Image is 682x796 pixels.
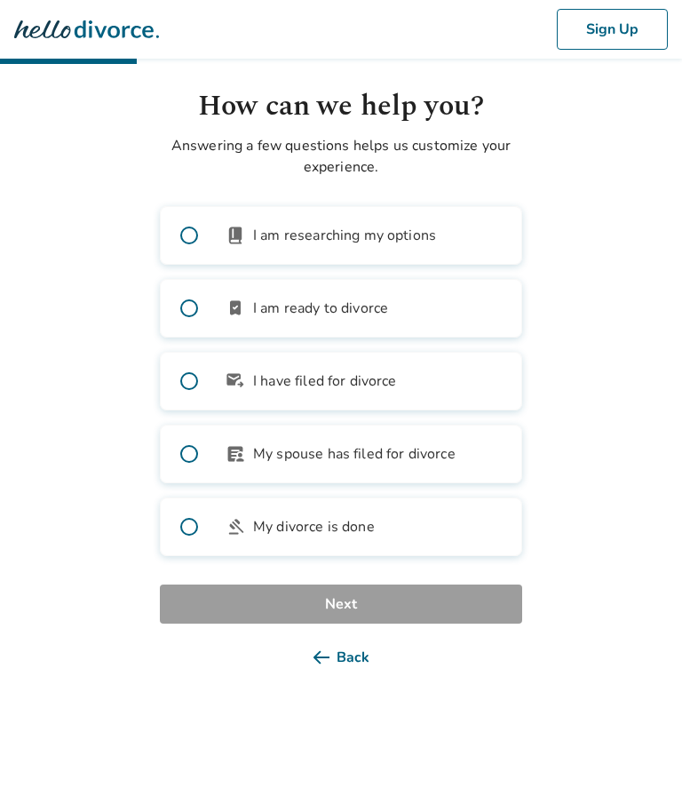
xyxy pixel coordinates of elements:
button: Next [160,585,522,624]
span: I have filed for divorce [253,370,397,392]
span: I am researching my options [253,225,436,246]
span: article_person [225,443,246,465]
span: outgoing_mail [225,370,246,392]
h1: How can we help you? [160,85,522,128]
span: I am ready to divorce [253,298,388,319]
p: Answering a few questions helps us customize your experience. [160,135,522,178]
button: Sign Up [557,9,668,50]
span: gavel [225,516,246,537]
button: Back [160,638,522,677]
iframe: Chat Widget [593,711,682,796]
span: bookmark_check [225,298,246,319]
span: book_2 [225,225,246,246]
span: My spouse has filed for divorce [253,443,456,465]
span: My divorce is done [253,516,375,537]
